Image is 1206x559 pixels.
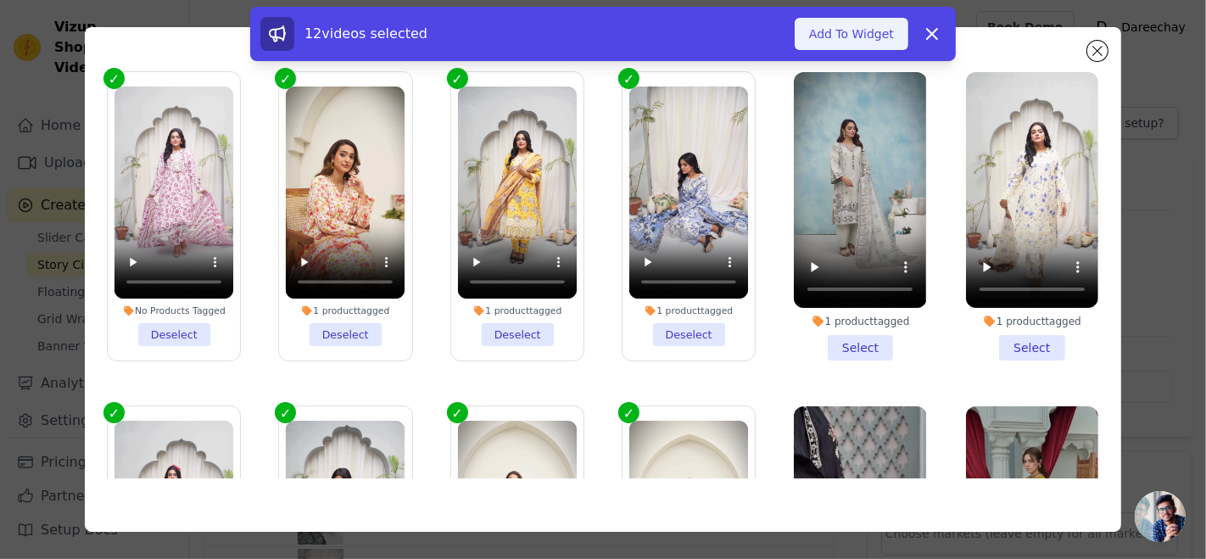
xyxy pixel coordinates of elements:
[966,315,1098,328] div: 1 product tagged
[457,305,577,316] div: 1 product tagged
[794,315,926,328] div: 1 product tagged
[304,25,427,42] span: 12 videos selected
[795,18,908,50] button: Add To Widget
[1135,491,1186,542] div: Open chat
[286,305,405,316] div: 1 product tagged
[114,305,234,316] div: No Products Tagged
[629,305,749,316] div: 1 product tagged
